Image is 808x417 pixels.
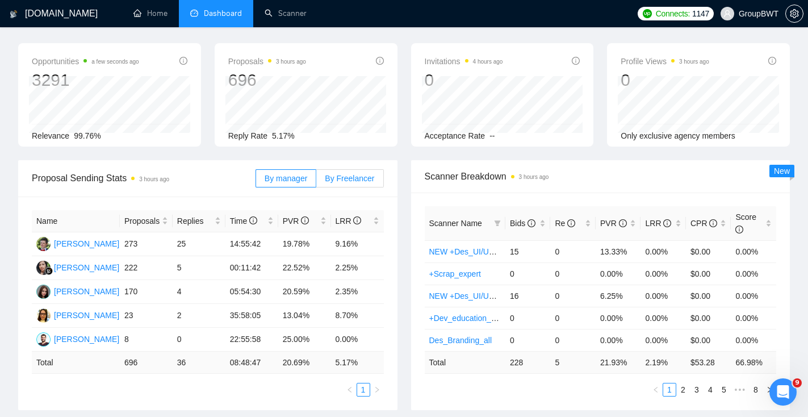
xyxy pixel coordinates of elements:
li: 4 [704,383,717,397]
td: 35:58:05 [225,304,278,328]
td: 0.00% [640,307,686,329]
a: Des_Branding_all [429,336,492,345]
a: SN[PERSON_NAME] [36,262,119,272]
span: info-circle [735,226,743,233]
img: upwork-logo.png [643,9,652,18]
td: 13.04% [278,304,331,328]
td: 0.00% [640,262,686,285]
td: 0 [505,329,551,351]
a: AS[PERSON_NAME] [36,239,119,248]
td: 0 [550,285,596,307]
span: info-circle [567,219,575,227]
td: 13.33% [596,240,641,262]
td: 0.00% [640,240,686,262]
td: 05:54:30 [225,280,278,304]
td: 0.00% [331,328,384,352]
td: 0.00% [731,329,776,351]
span: LRR [645,219,671,228]
td: 8 [120,328,173,352]
td: 23 [120,304,173,328]
span: Proposal Sending Stats [32,171,256,185]
span: info-circle [768,57,776,65]
td: 0 [550,240,596,262]
td: 36 [173,352,225,374]
td: 0.00% [596,307,641,329]
div: 0 [621,69,709,91]
span: filter [492,215,503,232]
img: OL [36,308,51,323]
td: 4 [173,280,225,304]
a: OL[PERSON_NAME] [36,310,119,319]
span: left [346,386,353,393]
span: Score [735,212,756,234]
td: 273 [120,232,173,256]
th: Replies [173,210,225,232]
span: info-circle [572,57,580,65]
span: user [723,10,731,18]
span: Invitations [425,55,503,68]
a: SK[PERSON_NAME] [36,286,119,295]
span: Scanner Name [429,219,482,228]
td: 0.00% [596,329,641,351]
li: 2 [676,383,690,397]
td: 0 [550,307,596,329]
td: 0 [505,307,551,329]
td: 170 [120,280,173,304]
td: 0.00% [731,240,776,262]
span: info-circle [376,57,384,65]
span: Time [230,216,257,226]
td: 0.00% [731,262,776,285]
span: info-circle [301,216,309,224]
a: NEW +Des_UI/UX_dashboard [429,291,537,301]
span: info-circle [179,57,187,65]
time: 3 hours ago [139,176,169,182]
button: left [649,383,663,397]
span: left [652,386,659,393]
td: 0 [173,328,225,352]
a: homeHome [133,9,168,18]
time: 3 hours ago [519,174,549,180]
div: [PERSON_NAME] [54,237,119,250]
span: info-circle [663,219,671,227]
td: 0.00% [596,262,641,285]
span: 9 [793,378,802,387]
img: SK [36,285,51,299]
span: By manager [265,174,307,183]
td: 9.16% [331,232,384,256]
span: ••• [731,383,749,397]
span: Re [555,219,575,228]
li: Previous Page [649,383,663,397]
li: Next 5 Pages [731,383,749,397]
td: 22:55:58 [225,328,278,352]
span: Replies [177,215,212,227]
span: PVR [600,219,627,228]
a: 8 [750,383,762,396]
iframe: Intercom live chat [769,378,797,406]
div: [PERSON_NAME] [54,333,119,345]
span: info-circle [619,219,627,227]
td: 25 [173,232,225,256]
td: 5.17 % [331,352,384,374]
td: 21.93 % [596,351,641,373]
time: 3 hours ago [679,59,709,65]
a: setting [785,9,803,18]
img: logo [10,5,18,23]
td: 8.70% [331,304,384,328]
span: Scanner Breakdown [425,169,777,184]
a: 1 [357,383,370,396]
li: Next Page [370,383,384,397]
td: $0.00 [686,307,731,329]
a: 4 [704,383,717,396]
td: 2.19 % [640,351,686,373]
td: 5 [550,351,596,373]
time: a few seconds ago [91,59,139,65]
td: 15 [505,240,551,262]
td: 0 [550,262,596,285]
td: 0 [550,329,596,351]
td: 2 [173,304,225,328]
span: 1147 [692,7,709,20]
li: Next Page [763,383,776,397]
a: +Dev_education_gen [429,314,505,323]
span: Relevance [32,131,69,140]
